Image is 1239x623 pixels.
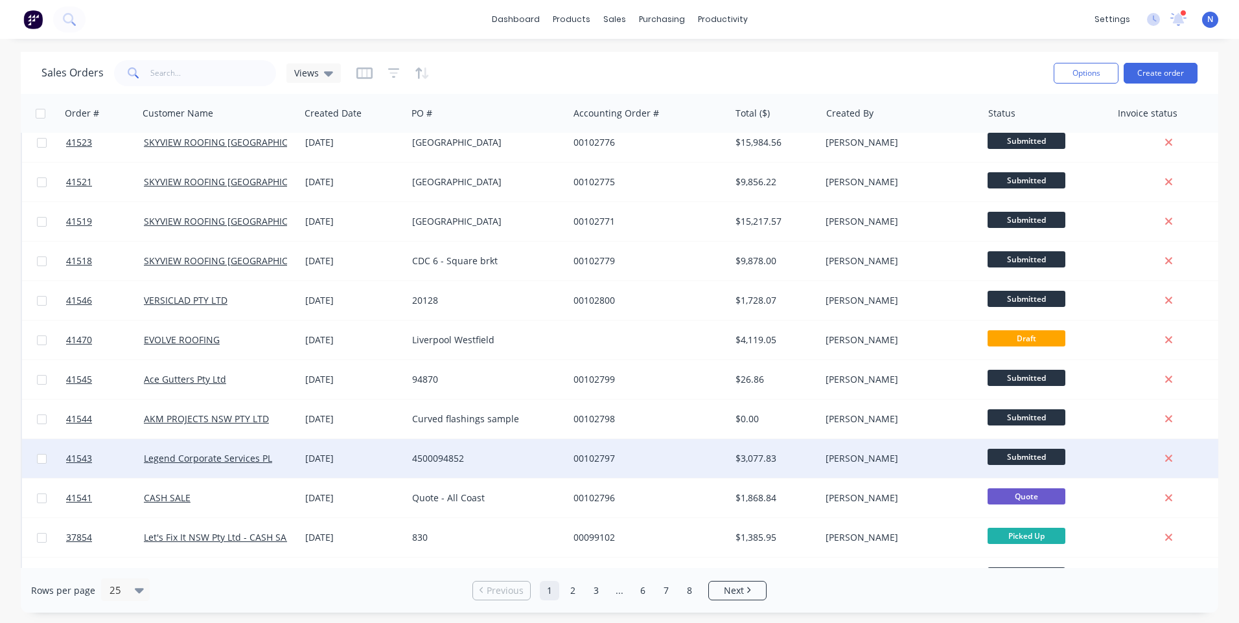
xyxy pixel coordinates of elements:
[31,584,95,597] span: Rows per page
[735,176,811,188] div: $9,856.22
[826,373,969,386] div: [PERSON_NAME]
[305,176,402,188] div: [DATE]
[487,584,524,597] span: Previous
[294,66,319,80] span: Views
[632,10,691,29] div: purchasing
[23,10,43,29] img: Factory
[573,255,717,267] div: 00102779
[826,215,969,228] div: [PERSON_NAME]
[573,413,717,425] div: 00102798
[412,334,556,346] div: Liverpool Westfield
[412,531,556,544] div: 830
[144,294,227,306] a: VERSICLAD PTY LTD
[66,558,144,596] a: 41539
[412,373,556,386] div: 94870
[610,581,629,600] a: Jump forward
[305,373,402,386] div: [DATE]
[988,567,1065,583] span: Submitted
[724,584,744,597] span: Next
[988,291,1065,307] span: Submitted
[597,10,632,29] div: sales
[573,492,717,504] div: 00102796
[66,479,144,517] a: 41541
[66,215,92,228] span: 41519
[988,107,1015,120] div: Status
[826,294,969,307] div: [PERSON_NAME]
[66,242,144,280] a: 41518
[412,413,556,425] div: Curved flashings sample
[573,452,717,465] div: 00102797
[573,176,717,188] div: 00102775
[1118,107,1177,120] div: Invoice status
[735,373,811,386] div: $26.86
[680,581,699,600] a: Page 8
[66,360,144,399] a: 41545
[144,255,332,267] a: SKYVIEW ROOFING [GEOGRAPHIC_DATA] P/L
[735,107,770,120] div: Total ($)
[573,136,717,149] div: 00102776
[988,330,1065,346] span: Draft
[988,133,1065,149] span: Submitted
[735,492,811,504] div: $1,868.84
[305,492,402,504] div: [DATE]
[826,334,969,346] div: [PERSON_NAME]
[144,452,272,464] a: Legend Corporate Services PL
[573,373,717,386] div: 00102799
[412,294,556,307] div: 20128
[305,531,402,544] div: [DATE]
[1207,14,1213,25] span: N
[66,176,92,188] span: 41521
[546,10,597,29] div: products
[66,492,92,504] span: 41541
[988,409,1065,425] span: Submitted
[988,370,1065,386] span: Submitted
[656,581,676,600] a: Page 7
[66,400,144,438] a: 41544
[66,202,144,241] a: 41519
[305,215,402,228] div: [DATE]
[412,215,556,228] div: [GEOGRAPHIC_DATA]
[735,215,811,228] div: $15,217.57
[41,67,104,79] h1: Sales Orders
[826,413,969,425] div: [PERSON_NAME]
[573,107,659,120] div: Accounting Order #
[691,10,754,29] div: productivity
[144,136,332,148] a: SKYVIEW ROOFING [GEOGRAPHIC_DATA] P/L
[412,255,556,267] div: CDC 6 - Square brkt
[826,531,969,544] div: [PERSON_NAME]
[65,107,99,120] div: Order #
[143,107,213,120] div: Customer Name
[563,581,583,600] a: Page 2
[66,531,92,544] span: 37854
[144,176,332,188] a: SKYVIEW ROOFING [GEOGRAPHIC_DATA] P/L
[735,531,811,544] div: $1,385.95
[150,60,277,86] input: Search...
[826,492,969,504] div: [PERSON_NAME]
[735,413,811,425] div: $0.00
[305,294,402,307] div: [DATE]
[66,294,92,307] span: 41546
[66,255,92,267] span: 41518
[305,255,402,267] div: [DATE]
[66,163,144,201] a: 41521
[1088,10,1137,29] div: settings
[305,136,402,149] div: [DATE]
[633,581,653,600] a: Page 6
[485,10,546,29] a: dashboard
[305,452,402,465] div: [DATE]
[473,584,530,597] a: Previous page
[66,518,144,557] a: 37854
[988,488,1065,504] span: Quote
[988,212,1065,228] span: Submitted
[735,294,811,307] div: $1,728.07
[1124,63,1198,84] button: Create order
[412,452,556,465] div: 4500094852
[573,531,717,544] div: 00099102
[826,255,969,267] div: [PERSON_NAME]
[573,294,717,307] div: 00102800
[412,136,556,149] div: [GEOGRAPHIC_DATA]
[573,215,717,228] div: 00102771
[826,136,969,149] div: [PERSON_NAME]
[66,373,92,386] span: 41545
[826,107,874,120] div: Created By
